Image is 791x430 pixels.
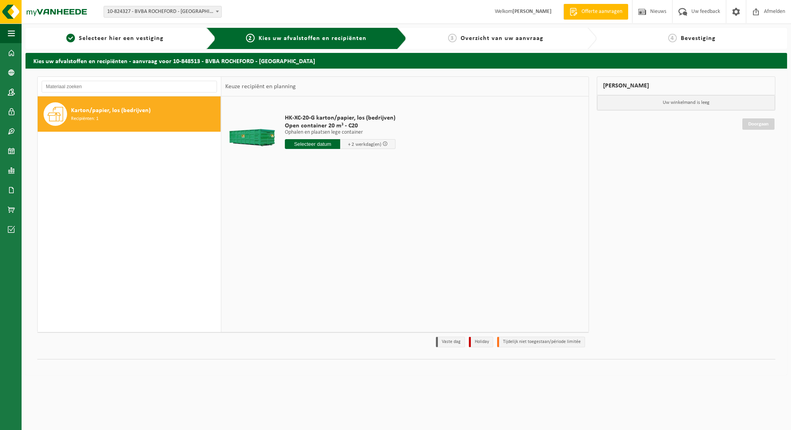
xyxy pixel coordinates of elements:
span: + 2 werkdag(en) [348,142,381,147]
span: 4 [668,34,677,42]
p: Ophalen en plaatsen lege container [285,130,395,135]
input: Materiaal zoeken [42,81,217,93]
input: Selecteer datum [285,139,340,149]
span: 10-824327 - BVBA ROCHEFORD - ROESELARE [104,6,222,18]
a: 1Selecteer hier een vestiging [29,34,200,43]
span: Karton/papier, los (bedrijven) [71,106,151,115]
div: [PERSON_NAME] [597,76,775,95]
span: Selecteer hier een vestiging [79,35,164,42]
button: Karton/papier, los (bedrijven) Recipiënten: 1 [38,96,221,132]
li: Vaste dag [436,337,465,347]
p: Uw winkelmand is leeg [597,95,775,110]
span: 3 [448,34,457,42]
li: Tijdelijk niet toegestaan/période limitée [497,337,585,347]
strong: [PERSON_NAME] [512,9,552,15]
span: Kies uw afvalstoffen en recipiënten [259,35,366,42]
li: Holiday [469,337,493,347]
a: Offerte aanvragen [563,4,628,20]
div: Keuze recipiënt en planning [221,77,300,96]
span: 10-824327 - BVBA ROCHEFORD - ROESELARE [104,6,221,17]
span: 2 [246,34,255,42]
span: Bevestiging [681,35,716,42]
a: Doorgaan [742,118,775,130]
span: Overzicht van uw aanvraag [461,35,543,42]
span: HK-XC-20-G karton/papier, los (bedrijven) [285,114,395,122]
span: Recipiënten: 1 [71,115,98,123]
span: Offerte aanvragen [580,8,624,16]
span: 1 [66,34,75,42]
span: Open container 20 m³ - C20 [285,122,395,130]
h2: Kies uw afvalstoffen en recipiënten - aanvraag voor 10-848513 - BVBA ROCHEFORD - [GEOGRAPHIC_DATA] [26,53,787,68]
